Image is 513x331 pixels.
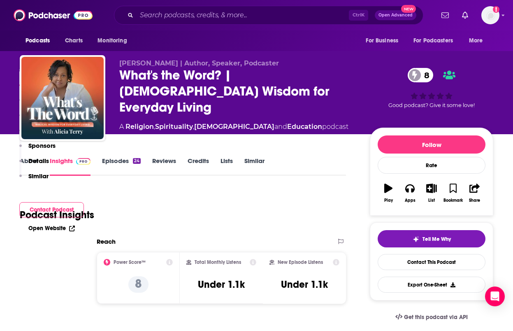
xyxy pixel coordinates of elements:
[438,8,452,22] a: Show notifications dropdown
[28,225,75,232] a: Open Website
[469,198,480,203] div: Share
[97,238,116,245] h2: Reach
[92,33,137,49] button: open menu
[221,157,233,176] a: Lists
[278,259,323,265] h2: New Episode Listens
[442,178,464,208] button: Bookmark
[287,123,322,131] a: Education
[428,198,435,203] div: List
[375,10,416,20] button: Open AdvancedNew
[421,178,442,208] button: List
[422,236,451,242] span: Tell Me Why
[413,236,419,242] img: tell me why sparkle
[195,259,241,265] h2: Total Monthly Listens
[194,123,274,131] a: [DEMOGRAPHIC_DATA]
[21,57,104,139] img: What's the Word? | Biblical Wisdom for Everyday Living
[26,35,50,47] span: Podcasts
[408,33,465,49] button: open menu
[155,123,193,131] a: Spirituality
[154,123,155,131] span: ,
[378,230,485,247] button: tell me why sparkleTell Me Why
[114,259,146,265] h2: Power Score™
[366,35,398,47] span: For Business
[405,198,416,203] div: Apps
[388,102,475,108] span: Good podcast? Give it some love!
[408,68,434,82] a: 8
[198,278,245,291] h3: Under 1.1k
[19,172,49,187] button: Similar
[413,35,453,47] span: For Podcasters
[464,178,485,208] button: Share
[389,307,474,327] a: Get this podcast via API
[97,35,127,47] span: Monitoring
[378,277,485,293] button: Export One-Sheet
[493,6,499,13] svg: Add a profile image
[469,35,483,47] span: More
[102,157,141,176] a: Episodes24
[133,158,141,164] div: 24
[401,5,416,13] span: New
[19,157,49,172] button: Details
[119,59,279,67] span: [PERSON_NAME] | Author, Speaker, Podcaster
[378,178,399,208] button: Play
[20,33,60,49] button: open menu
[384,198,393,203] div: Play
[349,10,368,21] span: Ctrl K
[463,33,493,49] button: open menu
[485,287,505,306] div: Open Intercom Messenger
[137,9,349,22] input: Search podcasts, credits, & more...
[274,123,287,131] span: and
[125,123,154,131] a: Religion
[481,6,499,24] span: Logged in as JohnJMudgett
[128,276,149,293] p: 8
[28,157,49,165] p: Details
[281,278,328,291] h3: Under 1.1k
[193,123,194,131] span: ,
[378,135,485,154] button: Follow
[443,198,463,203] div: Bookmark
[481,6,499,24] img: User Profile
[65,35,83,47] span: Charts
[459,8,471,22] a: Show notifications dropdown
[244,157,265,176] a: Similar
[404,314,468,321] span: Get this podcast via API
[28,172,49,180] p: Similar
[416,68,434,82] span: 8
[481,6,499,24] button: Show profile menu
[152,157,176,176] a: Reviews
[14,7,93,23] img: Podchaser - Follow, Share and Rate Podcasts
[360,33,409,49] button: open menu
[399,178,420,208] button: Apps
[60,33,88,49] a: Charts
[188,157,209,176] a: Credits
[378,13,413,17] span: Open Advanced
[370,59,493,117] div: 8Good podcast? Give it some love!
[378,157,485,174] div: Rate
[114,6,423,25] div: Search podcasts, credits, & more...
[378,254,485,270] a: Contact This Podcast
[19,202,84,217] button: Contact Podcast
[119,122,348,132] div: A podcast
